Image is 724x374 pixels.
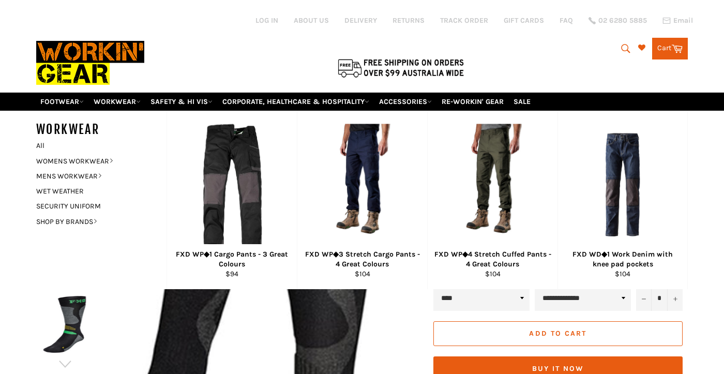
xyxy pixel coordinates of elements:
a: MENS WORKWEAR [31,169,156,184]
a: RETURNS [393,16,425,25]
a: 02 6280 5885 [589,17,647,24]
a: Log in [255,16,278,25]
span: 02 6280 5885 [598,17,647,24]
a: SECURITY UNIFORM [31,199,156,214]
button: Add to Cart [433,321,683,346]
div: $104 [304,269,421,279]
img: FXD WD◆1 Work Denim with knee pad pockets - Workin' Gear [571,133,674,236]
a: FXD WP◆3 Stretch Cargo Pants - 4 Great Colours - Workin' Gear FXD WP◆3 Stretch Cargo Pants - 4 Gr... [297,111,427,289]
a: FXD WP◆1 Cargo Pants - 4 Great Colours - Workin' Gear FXD WP◆1 Cargo Pants - 3 Great Colours $94 [167,111,297,289]
div: FXD WP◆1 Cargo Pants - 3 Great Colours [174,249,291,270]
a: DELIVERY [344,16,377,25]
a: WOMENS WORKWEAR [31,154,156,169]
a: SALE [509,93,535,111]
div: FXD WD◆1 Work Denim with knee pad pockets [565,249,681,270]
span: Add to Cart [529,329,586,338]
a: TRACK ORDER [440,16,488,25]
a: FXD WP◆4 Stretch Cuffed Pants - 4 Great Colours - Workin' Gear FXD WP◆4 Stretch Cuffed Pants - 4 ... [427,111,557,289]
a: FAQ [560,16,573,25]
div: $104 [565,269,681,279]
h5: WORKWEAR [36,121,167,138]
div: FXD WP◆4 Stretch Cuffed Pants - 4 Great Colours [434,249,551,270]
button: Increase item quantity by one [667,286,683,311]
img: FXD WP◆4 Stretch Cuffed Pants - 4 Great Colours - Workin' Gear [452,124,533,245]
a: FOOTWEAR [36,93,88,111]
a: SAFETY & HI VIS [146,93,217,111]
div: $104 [434,269,551,279]
a: Cart [652,38,688,59]
img: Workin Gear leaders in Workwear, Safety Boots, PPE, Uniforms. Australia's No.1 in Workwear [36,34,144,92]
button: Reduce item quantity by one [636,286,652,311]
a: Email [662,17,693,25]
div: FXD WP◆3 Stretch Cargo Pants - 4 Great Colours [304,249,421,270]
a: FXD WD◆1 Work Denim with knee pad pockets - Workin' Gear FXD WD◆1 Work Denim with knee pad pocket... [557,111,688,289]
span: Email [673,17,693,24]
a: RE-WORKIN' GEAR [438,93,508,111]
a: SHOP BY BRANDS [31,214,156,229]
img: FXD Tech Socks SK◆7 (2 Pack) - Workin Gear [41,296,89,353]
div: $94 [174,269,291,279]
a: ACCESSORIES [375,93,436,111]
a: ABOUT US [294,16,329,25]
a: GIFT CARDS [504,16,544,25]
a: All [31,138,167,153]
img: FXD WP◆3 Stretch Cargo Pants - 4 Great Colours - Workin' Gear [322,124,403,245]
img: FXD WP◆1 Cargo Pants - 4 Great Colours - Workin' Gear [200,124,265,245]
a: WET WEATHER [31,184,156,199]
img: Flat $9.95 shipping Australia wide [336,57,465,79]
a: WORKWEAR [89,93,145,111]
a: CORPORATE, HEALTHCARE & HOSPITALITY [218,93,373,111]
